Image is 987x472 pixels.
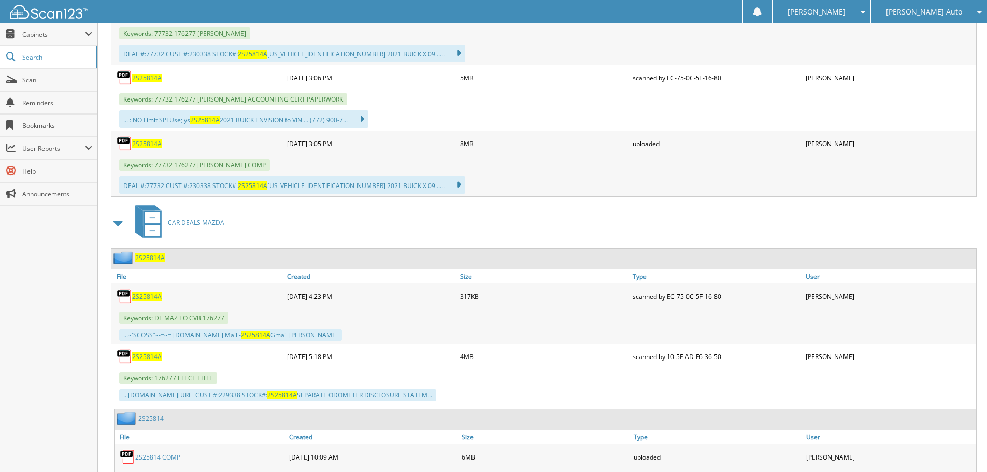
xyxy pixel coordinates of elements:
div: [PERSON_NAME] [803,346,976,367]
div: scanned by EC-75-0C-5F-16-80 [630,286,803,307]
iframe: Chat Widget [935,422,987,472]
span: User Reports [22,144,85,153]
span: 2S25814A [267,391,297,399]
span: Announcements [22,190,92,198]
span: Keywords: 77732 176277 [PERSON_NAME] [119,27,250,39]
div: 4MB [457,346,631,367]
img: PDF.png [120,449,135,465]
div: 8MB [457,133,631,154]
div: [PERSON_NAME] [803,286,976,307]
a: 2S25814A [132,352,162,361]
img: folder2.png [117,412,138,425]
div: DEAL #:77732 CUST #:230338 STOCK#: [US_VEHICLE_IDENTIFICATION_NUMBER] 2021 BUICK X 09 ..... [119,45,465,62]
div: ...~'SCOSS“~-=~= [DOMAIN_NAME] Mail - Gmail [PERSON_NAME] [119,329,342,341]
img: PDF.png [117,136,132,151]
span: 2S25814A [190,116,220,124]
a: CAR DEALS MAZDA [129,202,224,243]
span: CAR DEALS MAZDA [168,218,224,227]
a: 2S25814 [138,414,164,423]
div: ...[DOMAIN_NAME][URL] CUST #:229338 STOCK#: SEPARATE ODOMETER DISCLOSURE STATEM... [119,389,436,401]
a: File [115,430,287,444]
span: Search [22,53,91,62]
span: Keywords: 176277 ELECT TITLE [119,372,217,384]
div: ... : NO Limit SPI Use; ys 2021 BUICK ENVISION fo VIN ... (772) 900-7... [119,110,368,128]
div: [PERSON_NAME] [804,447,976,467]
div: DEAL #:77732 CUST #:230338 STOCK#: [US_VEHICLE_IDENTIFICATION_NUMBER] 2021 BUICK X 09 ..... [119,176,465,194]
span: Scan [22,76,92,84]
span: [PERSON_NAME] [788,9,846,15]
div: [PERSON_NAME] [803,67,976,88]
a: User [803,269,976,283]
img: folder2.png [113,251,135,264]
div: scanned by 10-5F-AD-F6-36-50 [630,346,803,367]
img: PDF.png [117,289,132,304]
div: uploaded [631,447,803,467]
a: 2S25814A [132,139,162,148]
a: 2S25814A [135,253,165,262]
div: 6MB [459,447,631,467]
a: 2S25814A [132,74,162,82]
div: [DATE] 3:06 PM [284,67,457,88]
img: PDF.png [117,70,132,85]
span: Keywords: 77732 176277 [PERSON_NAME] ACCOUNTING CERT PAPERWORK [119,93,347,105]
span: 2S25814A [238,50,267,59]
div: [DATE] 4:23 PM [284,286,457,307]
div: [PERSON_NAME] [803,133,976,154]
span: Help [22,167,92,176]
span: Keywords: DT MAZ TO CVB 176277 [119,312,228,324]
span: 2S25814A [238,181,267,190]
a: Created [287,430,459,444]
div: 317KB [457,286,631,307]
span: Reminders [22,98,92,107]
span: [PERSON_NAME] Auto [886,9,962,15]
div: uploaded [630,133,803,154]
a: 2S25814A [132,292,162,301]
div: scanned by EC-75-0C-5F-16-80 [630,67,803,88]
span: 2S25814A [241,331,270,339]
span: Keywords: 77732 176277 [PERSON_NAME] COMP [119,159,270,171]
a: File [111,269,284,283]
div: [DATE] 3:05 PM [284,133,457,154]
a: Size [459,430,631,444]
a: Type [631,430,803,444]
img: scan123-logo-white.svg [10,5,88,19]
div: [DATE] 10:09 AM [287,447,459,467]
a: Type [630,269,803,283]
div: 5MB [457,67,631,88]
span: Bookmarks [22,121,92,130]
span: Cabinets [22,30,85,39]
a: Size [457,269,631,283]
a: Created [284,269,457,283]
a: User [804,430,976,444]
img: PDF.png [117,349,132,364]
div: [DATE] 5:18 PM [284,346,457,367]
a: 2S25814 COMP [135,453,180,462]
